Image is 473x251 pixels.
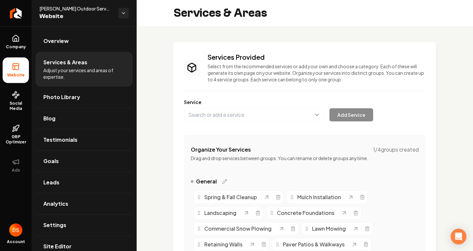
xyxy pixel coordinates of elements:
[191,146,251,154] h4: Organize Your Services
[10,8,22,18] img: Rebolt Logo
[196,241,249,248] div: Retaining Walls
[35,108,133,129] a: Blog
[43,37,69,45] span: Overview
[196,225,278,233] div: Commercial Snow Plowing
[43,200,68,208] span: Analytics
[275,241,351,248] div: Paver Patios & Walkways
[451,229,466,244] div: Open Intercom Messenger
[373,146,419,154] span: 1 / 4 groups created
[208,63,426,83] p: Select from the recommended services or add your own and choose a category. Each of these will ge...
[196,209,243,217] div: Landscaping
[3,29,29,55] a: Company
[3,153,29,178] button: Ads
[191,155,419,161] p: Drag and drop services between groups. You can rename or delete groups anytime.
[43,58,87,66] span: Services & Areas
[9,168,23,173] span: Ads
[3,44,29,50] span: Company
[277,209,334,217] span: Concrete Foundations
[35,31,133,52] a: Overview
[204,241,242,248] span: Retaining Walls
[3,134,29,145] span: GBP Optimizer
[283,241,345,248] span: Paver Patios & Walkways
[3,119,29,150] a: GBP Optimizer
[43,157,59,165] span: Goals
[208,52,426,62] h3: Services Provided
[43,136,78,144] span: Testimonials
[43,93,80,101] span: Photo Library
[5,73,27,78] span: Website
[43,242,72,250] span: Site Editor
[35,193,133,214] a: Analytics
[35,129,133,150] a: Testimonials
[43,178,59,186] span: Leads
[204,209,236,217] span: Landscaping
[3,101,29,111] span: Social Media
[43,67,125,80] span: Adjust your services and areas of expertise.
[196,193,263,201] div: Spring & Fall Cleanup
[312,225,346,233] span: Lawn Mowing
[184,99,426,105] label: Service
[35,87,133,108] a: Photo Library
[39,12,113,21] span: Website
[196,178,217,185] span: General
[204,225,272,233] span: Commercial Snow Plowing
[297,193,341,201] span: Mulch Installation
[3,86,29,116] a: Social Media
[269,209,341,217] div: Concrete Foundations
[35,215,133,236] a: Settings
[39,5,113,12] span: [PERSON_NAME] Outdoor Services
[35,172,133,193] a: Leads
[204,193,257,201] span: Spring & Fall Cleanup
[7,239,25,244] span: Account
[173,7,267,20] h2: Services & Areas
[304,225,352,233] div: Lawn Mowing
[43,115,56,122] span: Blog
[9,223,22,237] img: Dalton Stacy
[43,221,66,229] span: Settings
[9,223,22,237] button: Open user button
[289,193,348,201] div: Mulch Installation
[35,151,133,172] a: Goals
